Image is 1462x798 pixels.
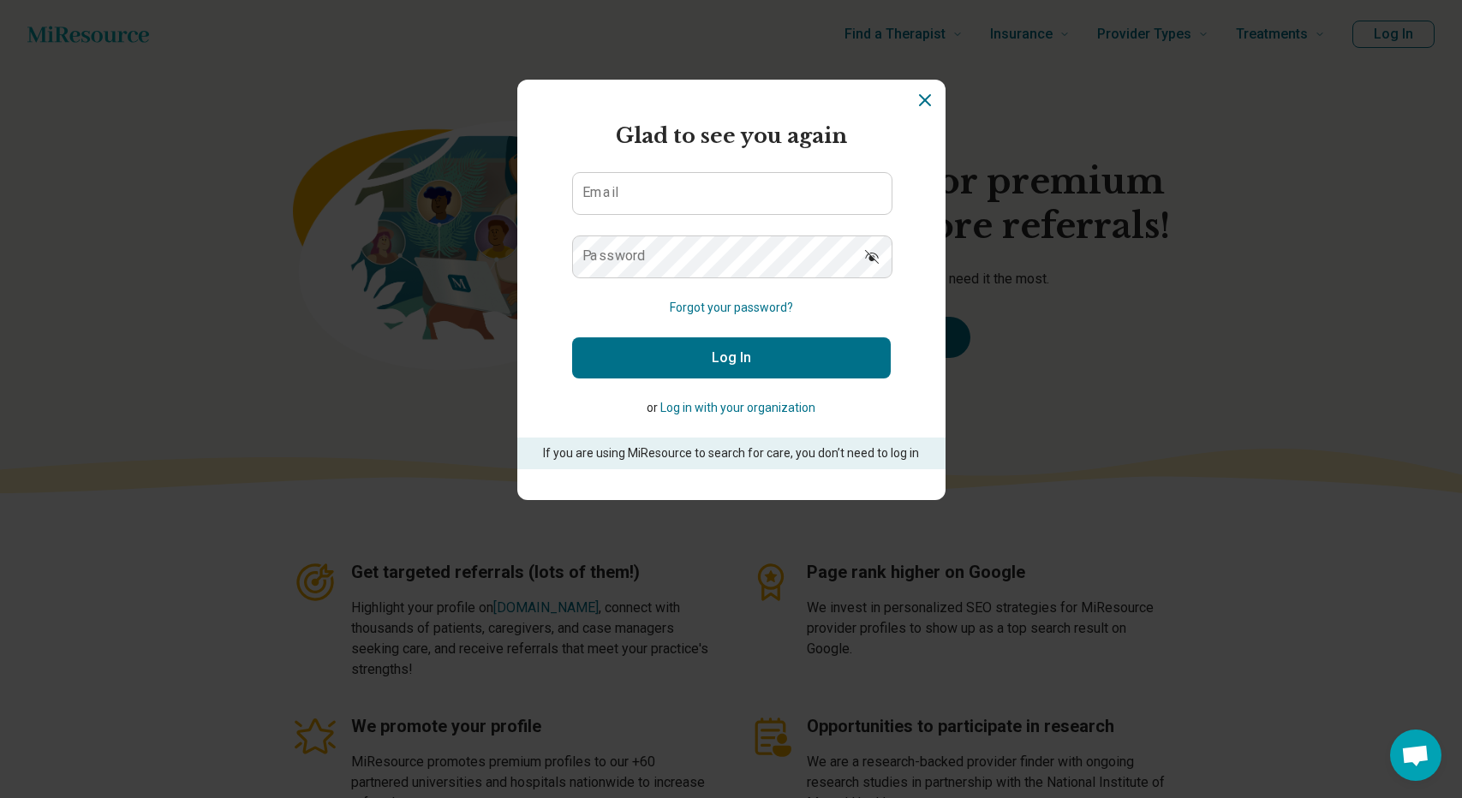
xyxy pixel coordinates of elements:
[572,121,891,152] h2: Glad to see you again
[517,80,946,500] section: Login Dialog
[915,90,935,110] button: Dismiss
[572,399,891,417] p: or
[660,399,815,417] button: Log in with your organization
[572,337,891,378] button: Log In
[670,299,793,317] button: Forgot your password?
[582,249,646,263] label: Password
[853,235,891,277] button: Show password
[541,444,922,462] p: If you are using MiResource to search for care, you don’t need to log in
[582,186,618,199] label: Email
